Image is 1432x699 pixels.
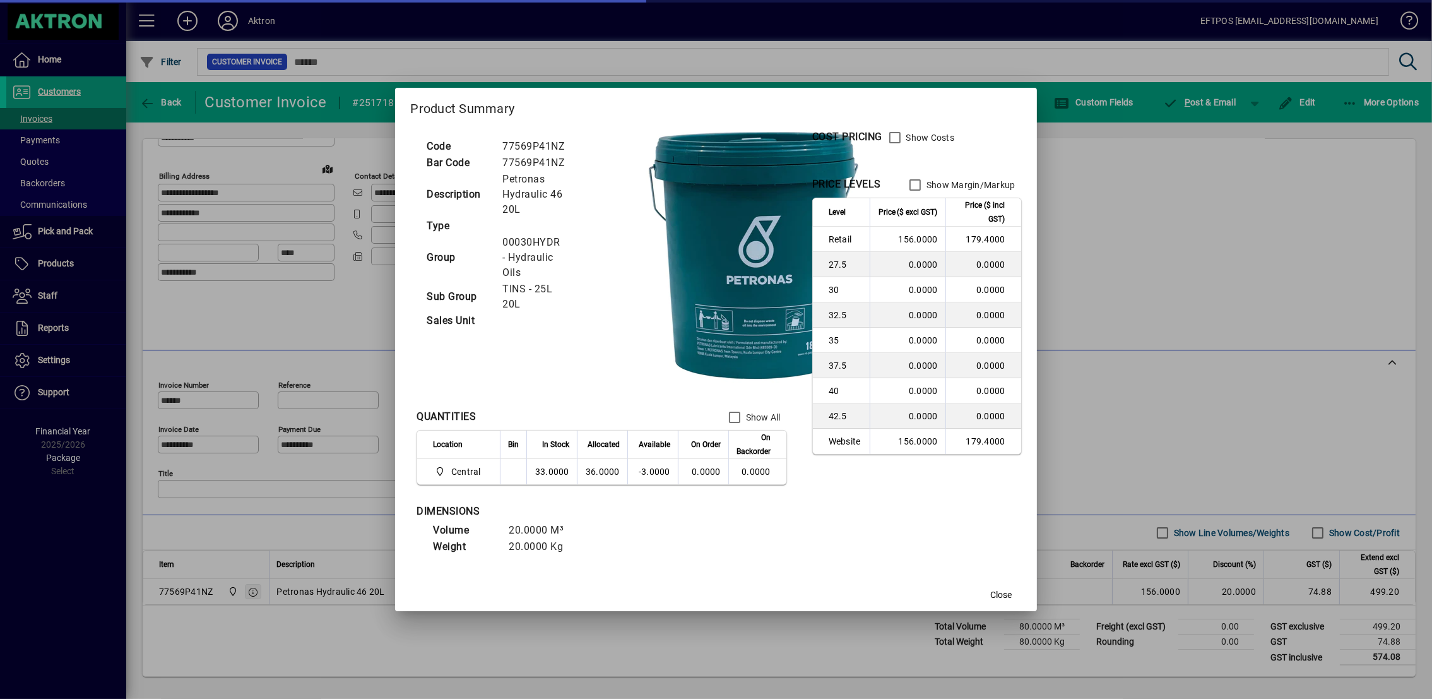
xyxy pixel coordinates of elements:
[812,129,882,145] div: COST PRICING
[870,429,945,454] td: 156.0000
[728,459,786,484] td: 0.0000
[991,588,1012,602] span: Close
[829,359,862,372] span: 37.5
[945,252,1021,277] td: 0.0000
[870,403,945,429] td: 0.0000
[829,334,862,347] span: 35
[627,459,678,484] td: -3.0000
[870,378,945,403] td: 0.0000
[427,522,502,539] td: Volume
[945,302,1021,328] td: 0.0000
[427,539,502,555] td: Weight
[395,88,1036,124] h2: Product Summary
[870,328,945,353] td: 0.0000
[879,205,938,219] span: Price ($ excl GST)
[870,353,945,378] td: 0.0000
[496,155,580,171] td: 77569P41NZ
[924,179,1015,191] label: Show Margin/Markup
[829,258,862,271] span: 27.5
[829,385,862,397] span: 40
[496,138,580,155] td: 77569P41NZ
[870,252,945,277] td: 0.0000
[829,435,862,448] span: Website
[945,227,1021,252] td: 179.4000
[526,459,577,484] td: 33.0000
[420,138,496,155] td: Code
[692,467,721,477] span: 0.0000
[433,438,463,451] span: Location
[829,205,846,219] span: Level
[829,233,862,246] span: Retail
[577,459,627,484] td: 36.0000
[829,284,862,296] span: 30
[945,378,1021,403] td: 0.0000
[870,277,945,302] td: 0.0000
[451,465,481,478] span: Central
[737,431,771,458] span: On Backorder
[743,411,781,424] label: Show All
[420,234,496,281] td: Group
[420,281,496,313] td: Sub Group
[580,125,927,386] img: contain
[945,353,1021,378] td: 0.0000
[870,302,945,328] td: 0.0000
[496,234,580,281] td: 00030HYDR - Hydraulic Oils
[588,438,620,451] span: Allocated
[420,218,496,234] td: Type
[502,522,579,539] td: 20.0000 M³
[542,438,569,451] span: In Stock
[904,131,955,144] label: Show Costs
[502,539,579,555] td: 20.0000 Kg
[691,438,721,451] span: On Order
[420,171,496,218] td: Description
[639,438,670,451] span: Available
[829,410,862,422] span: 42.5
[508,438,519,451] span: Bin
[420,313,496,329] td: Sales Unit
[870,227,945,252] td: 156.0000
[945,277,1021,302] td: 0.0000
[829,309,862,321] span: 32.5
[812,177,881,192] div: PRICE LEVELS
[433,464,485,479] span: Central
[945,328,1021,353] td: 0.0000
[417,504,732,519] div: DIMENSIONS
[417,409,476,424] div: QUANTITIES
[496,281,580,313] td: TINS - 25L 20L
[954,198,1005,226] span: Price ($ incl GST)
[496,171,580,218] td: Petronas Hydraulic 46 20L
[945,403,1021,429] td: 0.0000
[945,429,1021,454] td: 179.4000
[981,583,1022,606] button: Close
[420,155,496,171] td: Bar Code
